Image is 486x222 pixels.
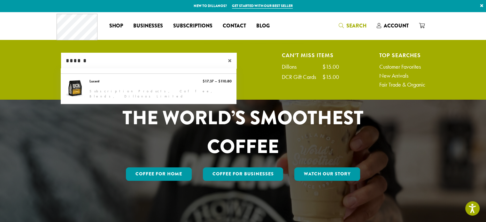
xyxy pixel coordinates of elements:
a: Watch Our Story [294,167,360,181]
a: New Arrivals [379,73,425,79]
h1: CELEBRATING 33 YEARS OF THE WORLD’S SMOOTHEST COFFEE [103,75,383,161]
span: Shop [109,22,123,30]
a: Coffee for Home [126,167,192,181]
div: Dillons [282,64,303,70]
h4: Can't Miss Items [282,53,339,57]
div: $15.00 [322,64,339,70]
span: Blog [256,22,270,30]
span: Search [346,22,366,29]
a: Customer Favorites [379,64,425,70]
div: DCR Gift Cards [282,74,322,80]
a: Get started with our best seller [232,3,293,9]
a: Fair Trade & Organic [379,82,425,88]
a: Shop [104,21,128,31]
div: $15.00 [322,74,339,80]
span: Account [384,22,409,29]
span: Subscriptions [173,22,212,30]
span: Contact [223,22,246,30]
span: Businesses [133,22,163,30]
a: Coffee For Businesses [203,167,283,181]
a: Search [334,20,372,31]
span: × [228,57,237,65]
h4: Top Searches [379,53,425,57]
